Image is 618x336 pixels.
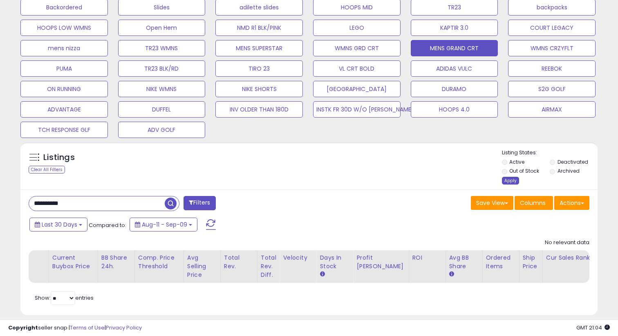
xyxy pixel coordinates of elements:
[130,218,197,231] button: Aug-11 - Sep-09
[313,101,401,118] button: INSTK FR 30D W/O [PERSON_NAME]
[118,81,206,97] button: NIKE WMNS
[502,177,519,185] div: Apply
[35,294,94,302] span: Show: entries
[20,40,108,56] button: mens nizza
[215,40,303,56] button: MENS SUPERSTAR
[215,60,303,77] button: TIRO 23
[313,40,401,56] button: WMNS GRD CRT
[411,60,498,77] button: ADIDAS VULC
[411,20,498,36] button: KAPTIR 3.0
[118,60,206,77] button: TR23 BLK/RD
[313,81,401,97] button: [GEOGRAPHIC_DATA]
[29,218,87,231] button: Last 30 Days
[520,199,546,207] span: Columns
[412,254,442,262] div: ROI
[52,254,94,271] div: Current Buybox Price
[508,40,596,56] button: WMNS CRZYFLT
[502,149,598,157] p: Listing States:
[320,271,325,278] small: Days In Stock.
[449,271,454,278] small: Avg BB Share.
[29,166,65,174] div: Clear All Filters
[508,81,596,97] button: S2G GOLF
[43,152,75,163] h5: Listings
[106,324,142,332] a: Privacy Policy
[558,167,580,174] label: Archived
[118,20,206,36] button: Open Hem
[313,20,401,36] button: LEGO
[184,196,215,210] button: Filters
[187,254,217,279] div: Avg Selling Price
[508,101,596,118] button: AIRMAX
[523,254,539,271] div: Ship Price
[89,221,126,229] span: Compared to:
[411,40,498,56] button: MENS GRAND CRT
[142,220,187,229] span: Aug-11 - Sep-09
[449,254,479,271] div: Avg BB Share
[576,324,610,332] span: 2025-10-10 21:04 GMT
[558,158,588,165] label: Deactivated
[509,158,524,165] label: Active
[471,196,513,210] button: Save View
[283,254,313,262] div: Velocity
[8,324,38,332] strong: Copyright
[508,60,596,77] button: REEBOK
[118,122,206,138] button: ADV GOLF
[224,254,254,271] div: Total Rev.
[42,220,77,229] span: Last 30 Days
[356,254,405,271] div: Profit [PERSON_NAME]
[20,81,108,97] button: ON RUNNING
[101,254,131,271] div: BB Share 24h.
[215,101,303,118] button: INV OLDER THAN 180D
[20,20,108,36] button: HOOPS LOW WMNS
[509,167,539,174] label: Out of Stock
[411,81,498,97] button: DURAMO
[320,254,349,271] div: Days In Stock
[138,254,180,271] div: Comp. Price Threshold
[215,20,303,36] button: NMD R1 BLK/PINK
[118,101,206,118] button: DUFFEL
[20,101,108,118] button: ADVANTAGE
[411,101,498,118] button: HOOPS 4.0
[261,254,276,279] div: Total Rev. Diff.
[554,196,589,210] button: Actions
[215,81,303,97] button: NIKE SHORTS
[486,254,516,271] div: Ordered Items
[70,324,105,332] a: Terms of Use
[20,122,108,138] button: TCH RESPONSE GLF
[8,324,142,332] div: seller snap | |
[508,20,596,36] button: COURT LEGACY
[20,60,108,77] button: PUMA
[313,60,401,77] button: VL CRT BOLD
[515,196,553,210] button: Columns
[545,239,589,247] div: No relevant data
[118,40,206,56] button: TR23 WMNS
